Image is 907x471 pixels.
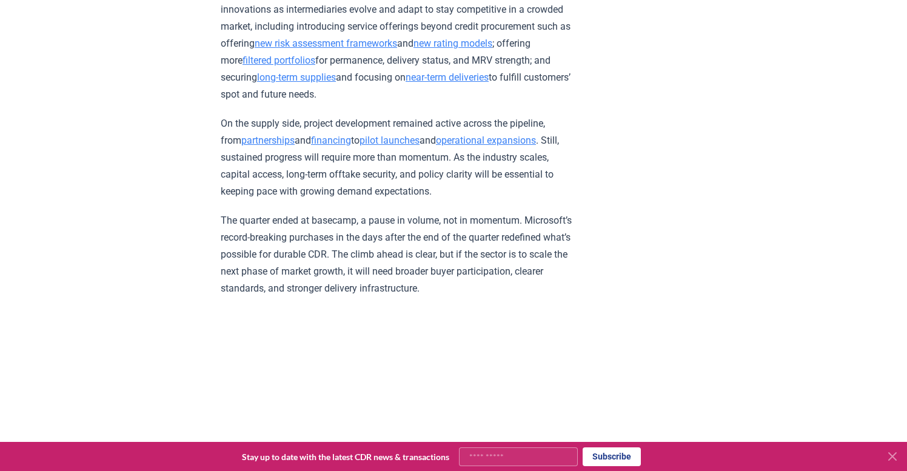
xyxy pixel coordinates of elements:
[241,135,295,146] a: partnerships
[311,135,351,146] a: financing
[221,115,575,200] p: On the supply side, project development remained active across the pipeline, from and to and . St...
[221,212,575,297] p: The quarter ended at basecamp, a pause in volume, not in momentum. Microsoft’s record-breaking pu...
[406,72,489,83] a: near-term deliveries
[243,55,315,66] a: filtered portfolios
[257,72,336,83] a: long-term supplies
[360,135,420,146] a: pilot launches
[413,38,492,49] a: new rating models
[436,135,536,146] a: operational expansions
[255,38,397,49] a: new risk assessment frameworks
